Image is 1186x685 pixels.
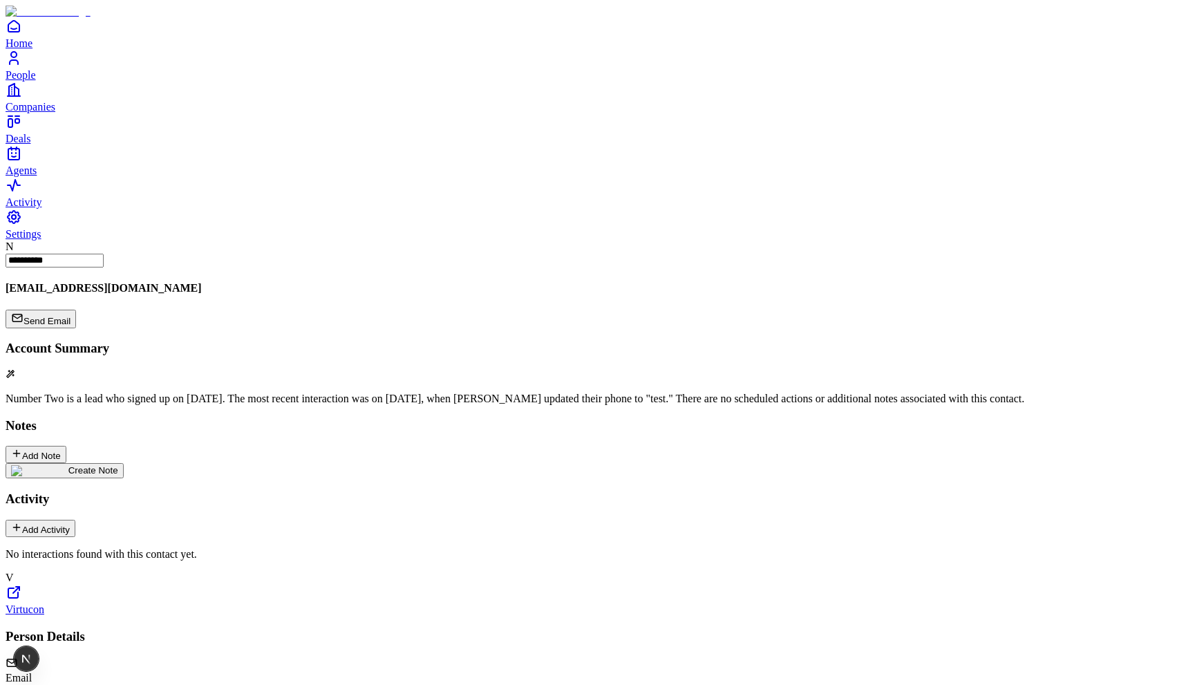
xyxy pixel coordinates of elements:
span: Activity [6,196,41,208]
h3: Notes [6,418,1180,433]
h3: Activity [6,491,1180,507]
span: Home [6,37,32,49]
a: Virtucon [6,603,44,615]
h3: Person Details [6,629,1180,644]
img: create note [11,465,68,476]
div: Email [6,672,1180,684]
a: Deals [6,113,1180,144]
div: Add Note [11,448,61,461]
a: Activity [6,177,1180,208]
h3: Account Summary [6,341,1180,356]
a: Agents [6,145,1180,176]
a: Settings [6,209,1180,240]
div: N [6,241,1180,253]
p: No interactions found with this contact yet. [6,548,1180,561]
span: Companies [6,101,55,113]
a: Home [6,18,1180,49]
span: People [6,69,36,81]
span: Create Note [68,465,118,476]
p: Number Two is a lead who signed up on [DATE]. The most recent interaction was on [DATE], when [PE... [6,393,1180,405]
a: Companies [6,82,1180,113]
button: create noteCreate Note [6,463,124,478]
img: Item Brain Logo [6,6,91,18]
button: Add Activity [6,520,75,537]
a: People [6,50,1180,81]
h4: [EMAIL_ADDRESS][DOMAIN_NAME] [6,282,1180,294]
button: Send Email [6,310,76,328]
div: V [6,572,1180,584]
span: Deals [6,133,30,144]
span: Agents [6,165,37,176]
button: Add Note [6,446,66,463]
span: Settings [6,228,41,240]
